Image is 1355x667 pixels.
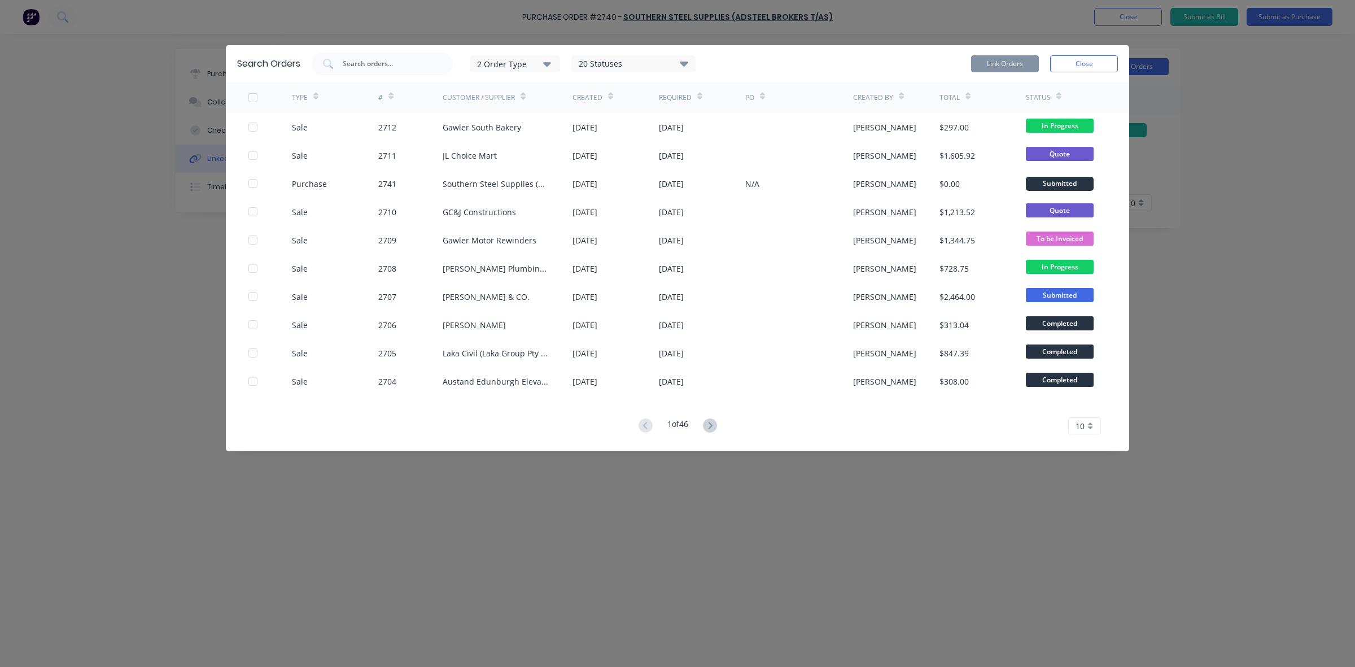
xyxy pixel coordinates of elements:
[659,234,684,246] div: [DATE]
[292,234,308,246] div: Sale
[572,347,597,359] div: [DATE]
[443,93,515,103] div: Customer / Supplier
[378,150,396,162] div: 2711
[1026,345,1094,359] span: Completed
[470,55,560,72] button: 2 Order Type
[292,263,308,274] div: Sale
[667,418,688,434] div: 1 of 46
[572,93,602,103] div: Created
[292,291,308,303] div: Sale
[572,234,597,246] div: [DATE]
[1076,420,1085,432] span: 10
[659,376,684,387] div: [DATE]
[939,347,969,359] div: $847.39
[572,58,695,70] div: 20 Statuses
[853,319,916,331] div: [PERSON_NAME]
[292,347,308,359] div: Sale
[443,263,550,274] div: [PERSON_NAME] Plumbing Gawler
[939,234,975,246] div: $1,344.75
[378,234,396,246] div: 2709
[1026,288,1094,302] span: Submitted
[477,58,553,69] div: 2 Order Type
[378,376,396,387] div: 2704
[939,291,975,303] div: $2,464.00
[659,150,684,162] div: [DATE]
[1026,93,1051,103] div: Status
[378,263,396,274] div: 2708
[378,178,396,190] div: 2741
[378,121,396,133] div: 2712
[853,150,916,162] div: [PERSON_NAME]
[292,121,308,133] div: Sale
[378,291,396,303] div: 2707
[443,319,506,331] div: [PERSON_NAME]
[378,93,383,103] div: #
[443,291,530,303] div: [PERSON_NAME] & CO.
[939,150,975,162] div: $1,605.92
[378,319,396,331] div: 2706
[292,178,327,190] div: Purchase
[572,319,597,331] div: [DATE]
[292,93,308,103] div: TYPE
[1050,55,1118,72] button: Close
[939,376,969,387] div: $308.00
[939,121,969,133] div: $297.00
[342,58,435,69] input: Search orders...
[659,319,684,331] div: [DATE]
[853,121,916,133] div: [PERSON_NAME]
[745,178,759,190] div: N/A
[1026,119,1094,133] span: In Progress
[853,93,893,103] div: Created By
[939,178,960,190] div: $0.00
[939,206,975,218] div: $1,213.52
[745,93,754,103] div: PO
[443,347,550,359] div: Laka Civil (Laka Group Pty Ltd T/as)
[443,234,536,246] div: Gawler Motor Rewinders
[378,347,396,359] div: 2705
[292,150,308,162] div: Sale
[659,291,684,303] div: [DATE]
[292,376,308,387] div: Sale
[853,263,916,274] div: [PERSON_NAME]
[378,206,396,218] div: 2710
[443,150,497,162] div: JL Choice Mart
[659,93,692,103] div: Required
[572,150,597,162] div: [DATE]
[853,347,916,359] div: [PERSON_NAME]
[443,206,516,218] div: GC&J Constructions
[939,319,969,331] div: $313.04
[572,291,597,303] div: [DATE]
[853,376,916,387] div: [PERSON_NAME]
[292,206,308,218] div: Sale
[1026,232,1094,246] span: To be Invoiced
[443,178,550,190] div: Southern Steel Supplies (Adsteel Brokers T/as)
[1026,177,1094,191] div: Submitted
[572,121,597,133] div: [DATE]
[659,121,684,133] div: [DATE]
[853,234,916,246] div: [PERSON_NAME]
[237,57,300,71] div: Search Orders
[659,206,684,218] div: [DATE]
[1026,373,1094,387] span: Completed
[971,55,1039,72] button: Link Orders
[572,206,597,218] div: [DATE]
[1026,147,1094,161] span: Quote
[1026,316,1094,330] span: Completed
[572,178,597,190] div: [DATE]
[443,121,521,133] div: Gawler South Bakery
[572,376,597,387] div: [DATE]
[1026,260,1094,274] span: In Progress
[939,93,960,103] div: Total
[292,319,308,331] div: Sale
[572,263,597,274] div: [DATE]
[1026,203,1094,217] span: Quote
[853,206,916,218] div: [PERSON_NAME]
[939,263,969,274] div: $728.75
[659,347,684,359] div: [DATE]
[853,178,916,190] div: [PERSON_NAME]
[659,178,684,190] div: [DATE]
[659,263,684,274] div: [DATE]
[853,291,916,303] div: [PERSON_NAME]
[443,376,550,387] div: Austand Edunburgh Elevators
